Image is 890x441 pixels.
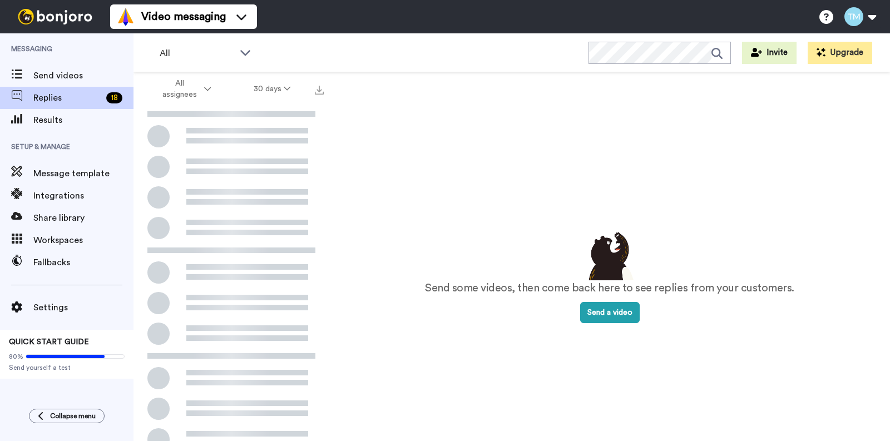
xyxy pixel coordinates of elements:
span: Message template [33,167,133,180]
span: Results [33,113,133,127]
span: 80% [9,352,23,361]
img: bj-logo-header-white.svg [13,9,97,24]
span: Integrations [33,189,133,202]
span: All [160,47,234,60]
button: Export all results that match these filters now. [311,81,327,97]
span: Collapse menu [50,412,96,420]
span: Fallbacks [33,256,133,269]
span: Video messaging [141,9,226,24]
p: Send some videos, then come back here to see replies from your customers. [425,280,794,296]
span: Share library [33,211,133,225]
span: Send videos [33,69,133,82]
span: Workspaces [33,234,133,247]
span: Send yourself a test [9,363,125,372]
img: vm-color.svg [117,8,135,26]
button: Upgrade [808,42,872,64]
div: 18 [106,92,122,103]
button: All assignees [136,73,233,105]
button: Invite [742,42,797,64]
span: Replies [33,91,102,105]
button: Send a video [580,302,640,323]
img: results-emptystates.png [582,229,637,280]
img: export.svg [315,86,324,95]
button: Collapse menu [29,409,105,423]
span: Settings [33,301,133,314]
a: Send a video [580,309,640,316]
button: 30 days [233,79,312,99]
span: All assignees [157,78,202,100]
span: QUICK START GUIDE [9,338,89,346]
